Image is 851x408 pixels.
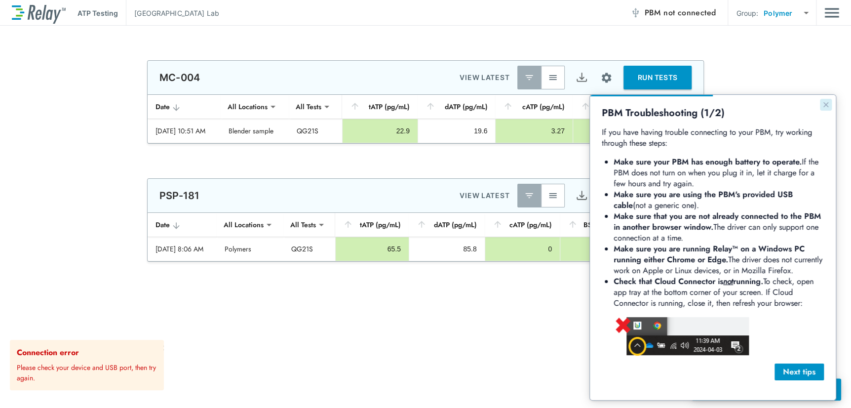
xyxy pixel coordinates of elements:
div: BSI (%) [568,219,606,231]
div: dATP (pg/mL) [417,219,477,231]
iframe: bubble [590,95,836,400]
img: Export Icon [576,72,588,84]
div: cATP (pg/mL) [493,219,552,231]
th: Date [148,95,221,119]
p: ATP Testing [77,8,118,18]
img: Offline Icon [630,8,640,18]
button: Main menu [824,3,839,22]
button: PBM not connected [626,3,720,23]
img: Latest [524,73,534,82]
p: [GEOGRAPHIC_DATA] Lab [134,8,219,18]
strong: Connection error [17,347,79,358]
div: dATP (pg/mL) [425,101,488,113]
p: VIEW LATEST [460,72,509,83]
p: Group: [736,8,758,18]
div: 85.7 [581,126,620,136]
div: 0 [493,244,552,254]
div: cATP (pg/mL) [503,101,564,113]
div: 19.6 [426,126,488,136]
p: VIEW LATEST [460,190,509,202]
div: BSI (%) [580,101,620,113]
div: tATP (pg/mL) [343,219,401,231]
img: Latest [524,191,534,201]
div: tATP (pg/mL) [350,101,410,113]
table: sticky table [148,95,703,143]
div: 85.8 [417,244,477,254]
div: 65.5 [344,244,401,254]
div: All Locations [217,215,271,235]
td: Polymers [217,237,283,261]
p: MC-004 [159,72,200,83]
img: Settings Icon [600,72,613,84]
div: [DATE] 8:06 AM [155,244,209,254]
span: not connected [663,7,716,18]
td: Blender sample [221,119,289,143]
button: Site setup [593,65,619,91]
img: Drawer Icon [824,3,839,22]
div: All Tests [283,215,323,235]
button: RUN TESTS [623,66,692,89]
td: QG21S [289,119,342,143]
div: All Tests [289,97,328,117]
div: 22.9 [350,126,410,136]
img: View All [548,191,558,201]
img: View All [548,73,558,82]
button: Export [570,66,593,89]
th: Date [148,213,217,237]
div: 3.27 [503,126,564,136]
button: Export [570,184,593,207]
div: 131 [568,244,606,254]
p: PSP-181 [159,190,199,202]
img: Export Icon [576,190,588,202]
button: close [163,344,170,352]
div: All Locations [221,97,274,117]
p: Please check your device and USB port, then try again. [17,359,160,383]
span: PBM [644,6,716,20]
div: [DATE] 10:51 AM [155,126,213,136]
td: QG21S [283,237,335,261]
img: LuminUltra Relay [12,2,66,24]
table: sticky table [148,213,703,261]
